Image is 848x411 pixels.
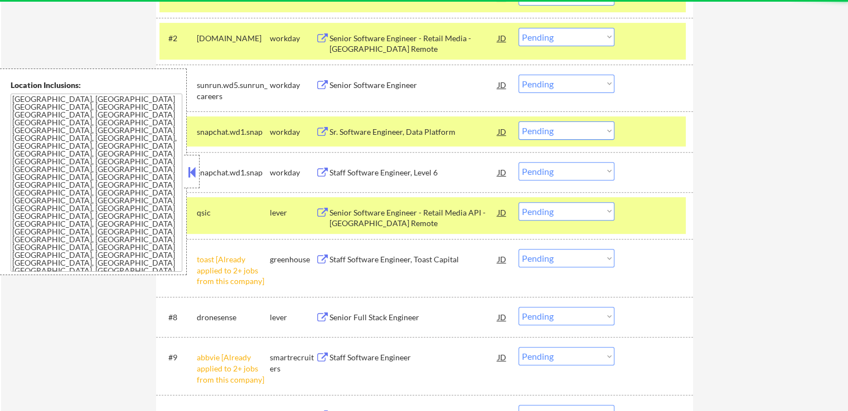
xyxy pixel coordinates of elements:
div: lever [270,207,316,218]
div: JD [497,202,508,222]
div: #9 [168,352,188,363]
div: sunrun.wd5.sunrun_careers [197,80,270,101]
div: abbvie [Already applied to 2+ jobs from this company] [197,352,270,385]
div: workday [270,167,316,178]
div: #8 [168,312,188,323]
div: JD [497,347,508,367]
div: JD [497,162,508,182]
div: Sr. Software Engineer, Data Platform [329,126,498,138]
div: greenhouse [270,254,316,265]
div: #2 [168,33,188,44]
div: workday [270,80,316,91]
div: Staff Software Engineer [329,352,498,363]
div: JD [497,307,508,327]
div: snapchat.wd1.snap [197,126,270,138]
div: JD [497,121,508,141]
div: Location Inclusions: [11,80,182,91]
div: toast [Already applied to 2+ jobs from this company] [197,254,270,287]
div: JD [497,75,508,95]
div: snapchat.wd1.snap [197,167,270,178]
div: Staff Software Engineer, Toast Capital [329,254,498,265]
div: qsic [197,207,270,218]
div: smartrecruiters [270,352,316,374]
div: JD [497,28,508,48]
div: lever [270,312,316,323]
div: workday [270,33,316,44]
div: Senior Software Engineer - Retail Media API - [GEOGRAPHIC_DATA] Remote [329,207,498,229]
div: dronesense [197,312,270,323]
div: workday [270,126,316,138]
div: JD [497,249,508,269]
div: [DOMAIN_NAME] [197,33,270,44]
div: Staff Software Engineer, Level 6 [329,167,498,178]
div: Senior Full Stack Engineer [329,312,498,323]
div: Senior Software Engineer [329,80,498,91]
div: Senior Software Engineer - Retail Media - [GEOGRAPHIC_DATA] Remote [329,33,498,55]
